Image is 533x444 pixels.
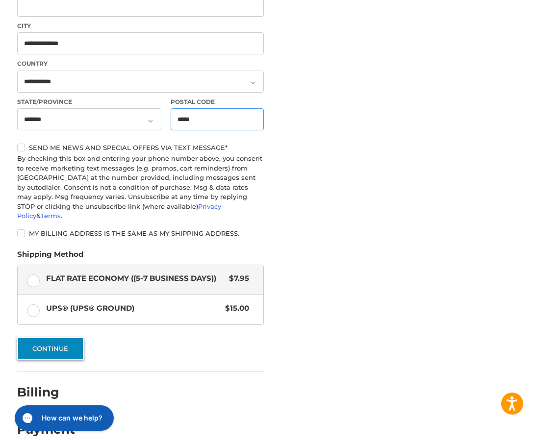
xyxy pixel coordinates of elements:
label: State/Province [17,98,161,106]
iframe: Gorgias live chat messenger [10,402,117,434]
label: Send me news and special offers via text message* [17,144,264,151]
a: Terms [41,212,61,220]
label: Country [17,59,264,68]
span: UPS® (UPS® Ground) [46,303,220,314]
div: By checking this box and entering your phone number above, you consent to receive marketing text ... [17,154,264,221]
a: Privacy Policy [17,202,221,220]
span: $7.95 [224,273,249,284]
span: $15.00 [220,303,249,314]
span: Flat Rate Economy ((5-7 Business Days)) [46,273,224,284]
legend: Shipping Method [17,249,83,265]
label: Postal Code [171,98,264,106]
label: City [17,22,264,30]
h2: Billing [17,385,75,400]
button: Continue [17,337,84,360]
label: My billing address is the same as my shipping address. [17,229,264,237]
